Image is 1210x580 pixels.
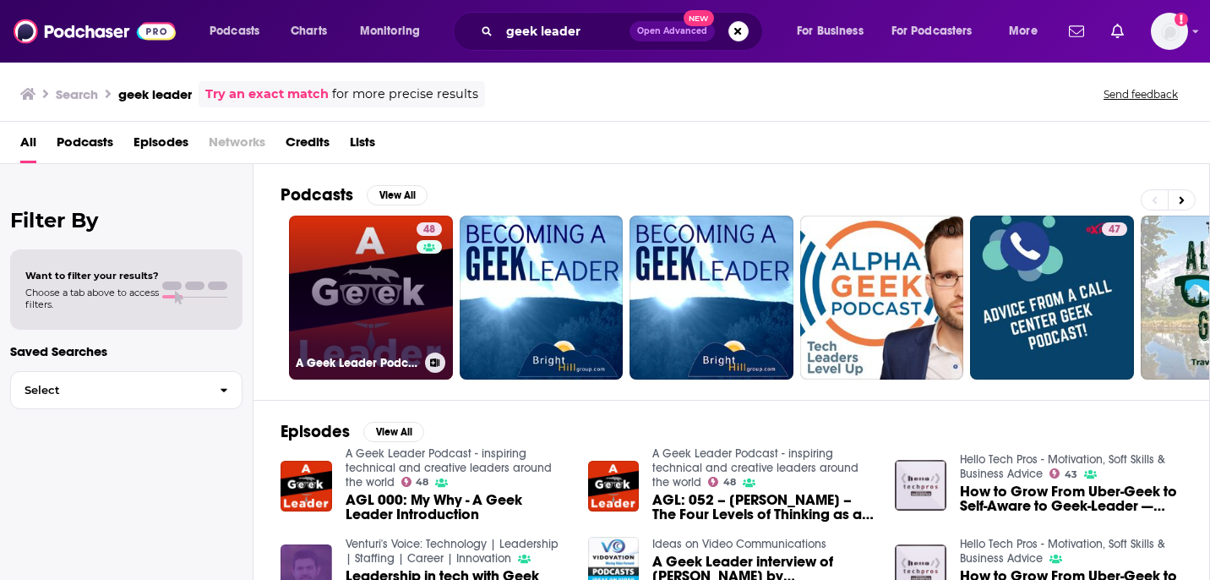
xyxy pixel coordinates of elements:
button: open menu [198,18,281,45]
a: Venturi's Voice: Technology | Leadership | Staffing | Career | Innovation [346,537,559,566]
input: Search podcasts, credits, & more... [499,18,630,45]
span: New [684,10,714,26]
img: How to Grow From Uber-Geek to Self-Aware to Geek-Leader — Tom Cooper on Leadership [895,460,946,512]
a: EpisodesView All [281,421,424,442]
a: AGL: 052 – Tom Cooper – The Four Levels of Thinking as a Geek Leader [652,493,875,522]
span: For Podcasters [891,19,973,43]
span: Charts [291,19,327,43]
a: Try an exact match [205,85,329,104]
svg: Add a profile image [1175,13,1188,26]
a: 0 [800,216,964,380]
button: Open AdvancedNew [630,21,715,41]
a: 48A Geek Leader Podcast - inspiring technical and creative leaders around the world [289,216,453,380]
a: 43 [1049,468,1077,479]
h2: Episodes [281,421,350,442]
h3: geek leader [118,86,192,102]
a: All [20,129,36,163]
a: Hello Tech Pros - Motivation, Soft Skills & Business Advice [960,452,1165,481]
button: open menu [880,18,997,45]
span: For Business [797,19,864,43]
h2: Podcasts [281,184,353,205]
img: AGL: 052 – Tom Cooper – The Four Levels of Thinking as a Geek Leader [588,461,640,512]
a: Credits [286,129,330,163]
button: open menu [785,18,885,45]
span: Monitoring [360,19,420,43]
button: Send feedback [1098,87,1183,101]
span: More [1009,19,1038,43]
button: Show profile menu [1151,13,1188,50]
span: Networks [209,129,265,163]
button: View All [363,422,424,442]
span: 47 [1109,222,1120,238]
img: Podchaser - Follow, Share and Rate Podcasts [14,15,176,47]
a: Show notifications dropdown [1104,17,1131,46]
button: Select [10,371,243,409]
a: Podcasts [57,129,113,163]
span: Podcasts [210,19,259,43]
span: How to Grow From Uber-Geek to Self-Aware to Geek-Leader — [PERSON_NAME] on Leadership [960,484,1182,513]
h3: A Geek Leader Podcast - inspiring technical and creative leaders around the world [296,356,418,370]
span: Choose a tab above to access filters. [25,287,159,310]
p: Saved Searches [10,343,243,359]
a: 47 [970,216,1134,380]
a: A Geek Leader Podcast - inspiring technical and creative leaders around the world [346,446,552,490]
a: 48 [708,477,736,487]
span: 48 [723,479,736,486]
img: AGL 000: My Why - A Geek Leader Introduction [281,461,332,512]
a: Show notifications dropdown [1062,17,1091,46]
button: open menu [997,18,1059,45]
span: for more precise results [332,85,478,104]
span: 43 [1065,471,1077,479]
span: Want to filter your results? [25,270,159,282]
h2: Filter By [10,208,243,233]
h3: Search [56,86,98,102]
a: Ideas on Video Communications [652,537,826,551]
a: PodcastsView All [281,184,428,205]
a: 48 [401,477,429,487]
a: Charts [280,18,337,45]
span: 48 [423,222,435,238]
span: Open Advanced [637,27,707,36]
span: 48 [416,479,428,486]
a: Lists [350,129,375,163]
img: User Profile [1151,13,1188,50]
a: Episodes [134,129,188,163]
button: open menu [348,18,442,45]
span: Select [11,385,206,396]
div: Search podcasts, credits, & more... [469,12,779,51]
a: A Geek Leader Podcast - inspiring technical and creative leaders around the world [652,446,858,490]
span: Logged in as megcassidy [1151,13,1188,50]
span: AGL: 052 – [PERSON_NAME] – The Four Levels of Thinking as a Geek Leader [652,493,875,522]
div: 0 [947,222,957,373]
a: AGL 000: My Why - A Geek Leader Introduction [346,493,568,522]
button: View All [367,185,428,205]
a: 47 [1102,222,1127,236]
a: How to Grow From Uber-Geek to Self-Aware to Geek-Leader — Tom Cooper on Leadership [960,484,1182,513]
a: 48 [417,222,442,236]
a: Hello Tech Pros - Motivation, Soft Skills & Business Advice [960,537,1165,566]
